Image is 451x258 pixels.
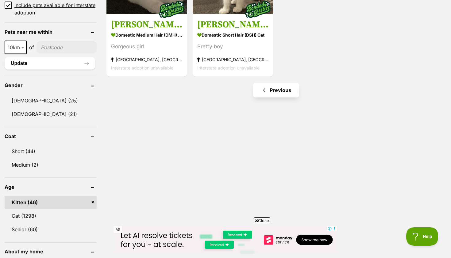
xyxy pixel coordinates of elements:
[5,249,97,254] header: About my home
[5,82,97,88] header: Gender
[253,83,299,97] a: Previous page
[193,14,273,77] a: [PERSON_NAME] Domestic Short Hair (DSH) Cat Pretty boy [GEOGRAPHIC_DATA], [GEOGRAPHIC_DATA] Inter...
[5,43,26,52] span: 10km
[406,227,439,246] iframe: Help Scout Beacon - Open
[111,19,182,30] h3: [PERSON_NAME]
[5,145,97,158] a: Short (44)
[5,94,97,107] a: [DEMOGRAPHIC_DATA] (25)
[5,209,97,222] a: Cat (1298)
[5,108,97,121] a: [DEMOGRAPHIC_DATA] (21)
[5,29,97,35] header: Pets near me within
[5,184,97,190] header: Age
[197,42,268,51] div: Pretty boy
[5,196,97,209] a: Kitten (46)
[197,55,268,64] strong: [GEOGRAPHIC_DATA], [GEOGRAPHIC_DATA]
[114,226,122,233] span: AD
[37,42,97,53] input: postcode
[111,30,182,39] strong: Domestic Medium Hair (DMH) Cat
[254,217,270,224] span: Close
[14,2,97,16] span: Include pets available for interstate adoption
[5,2,97,16] a: Include pets available for interstate adoption
[111,55,182,64] strong: [GEOGRAPHIC_DATA], [GEOGRAPHIC_DATA]
[5,57,95,69] button: Update
[111,65,173,70] span: Interstate adoption unavailable
[5,41,27,54] span: 10km
[29,44,34,51] span: of
[5,133,97,139] header: Coat
[5,158,97,171] a: Medium (2)
[197,19,268,30] h3: [PERSON_NAME]
[5,223,97,236] a: Senior (60)
[111,42,182,51] div: Gorgeous girl
[197,65,260,70] span: Interstate adoption unavailable
[197,30,268,39] strong: Domestic Short Hair (DSH) Cat
[106,14,187,77] a: [PERSON_NAME] Domestic Medium Hair (DMH) Cat Gorgeous girl [GEOGRAPHIC_DATA], [GEOGRAPHIC_DATA] I...
[106,83,446,97] nav: Pagination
